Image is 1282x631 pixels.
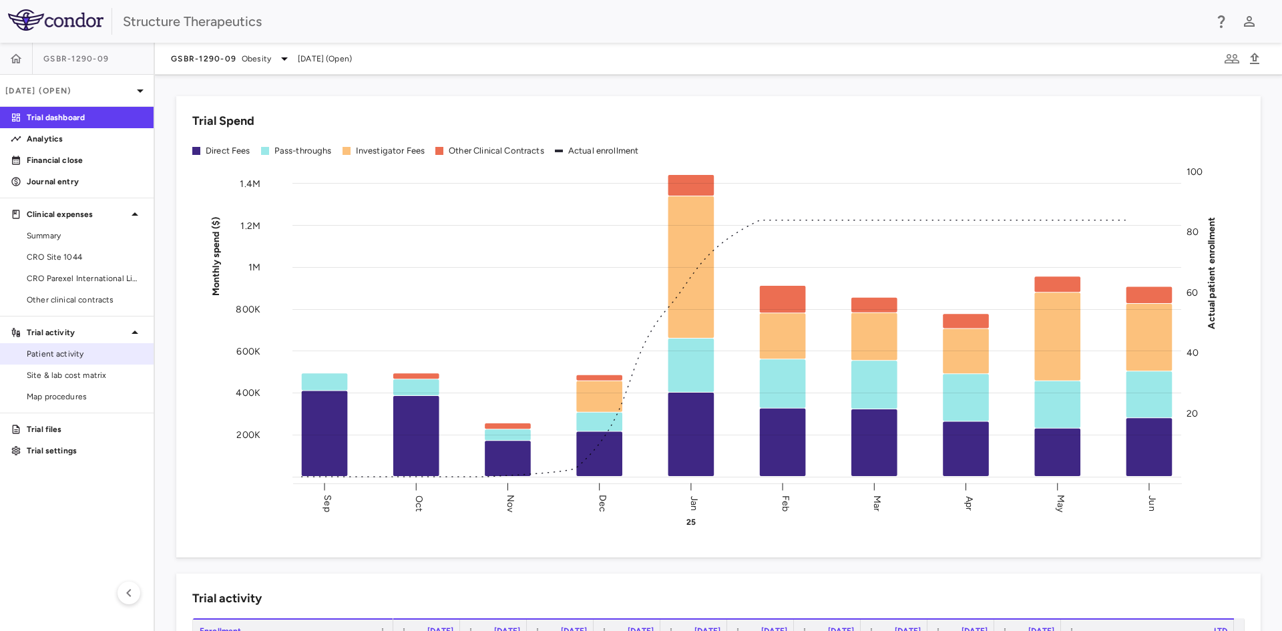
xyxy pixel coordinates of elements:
span: Patient activity [27,348,143,360]
tspan: 1.4M [240,178,260,189]
text: Apr [964,495,975,510]
tspan: Monthly spend ($) [210,216,222,296]
p: Analytics [27,133,143,145]
text: 25 [686,517,696,527]
text: Mar [871,495,883,511]
p: Trial settings [27,445,143,457]
text: Sep [322,495,333,511]
tspan: 80 [1187,226,1199,238]
tspan: 800K [236,303,260,314]
tspan: 40 [1187,347,1199,359]
text: Jun [1146,495,1158,511]
h6: Trial Spend [192,112,254,130]
span: Map procedures [27,391,143,403]
p: Clinical expenses [27,208,127,220]
text: Feb [780,495,791,511]
tspan: 100 [1187,166,1203,178]
span: Obesity [242,53,271,65]
span: CRO Site 1044 [27,251,143,263]
p: Trial files [27,423,143,435]
h6: Trial activity [192,590,262,608]
div: Investigator Fees [356,145,425,157]
tspan: 200K [236,429,260,441]
div: Direct Fees [206,145,250,157]
span: [DATE] (Open) [298,53,352,65]
p: Journal entry [27,176,143,188]
span: CRO Parexel International Limited [27,272,143,284]
tspan: Actual patient enrollment [1206,216,1217,329]
tspan: 600K [236,345,260,357]
div: Pass-throughs [274,145,332,157]
span: GSBR-1290-09 [43,53,109,64]
div: Other Clinical Contracts [449,145,544,157]
span: Site & lab cost matrix [27,369,143,381]
tspan: 60 [1187,286,1198,298]
tspan: 400K [236,387,260,399]
text: Dec [597,494,608,511]
div: Actual enrollment [568,145,639,157]
text: Oct [413,495,425,511]
text: Jan [688,495,700,510]
tspan: 1.2M [240,220,260,231]
p: Trial activity [27,327,127,339]
p: [DATE] (Open) [5,85,132,97]
tspan: 20 [1187,407,1198,419]
tspan: 1M [248,262,260,273]
span: Other clinical contracts [27,294,143,306]
p: Trial dashboard [27,112,143,124]
p: Financial close [27,154,143,166]
img: logo-full-SnFGN8VE.png [8,9,103,31]
span: Summary [27,230,143,242]
span: GSBR-1290-09 [171,53,236,64]
text: Nov [505,494,516,512]
div: Structure Therapeutics [123,11,1205,31]
text: May [1055,494,1066,512]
